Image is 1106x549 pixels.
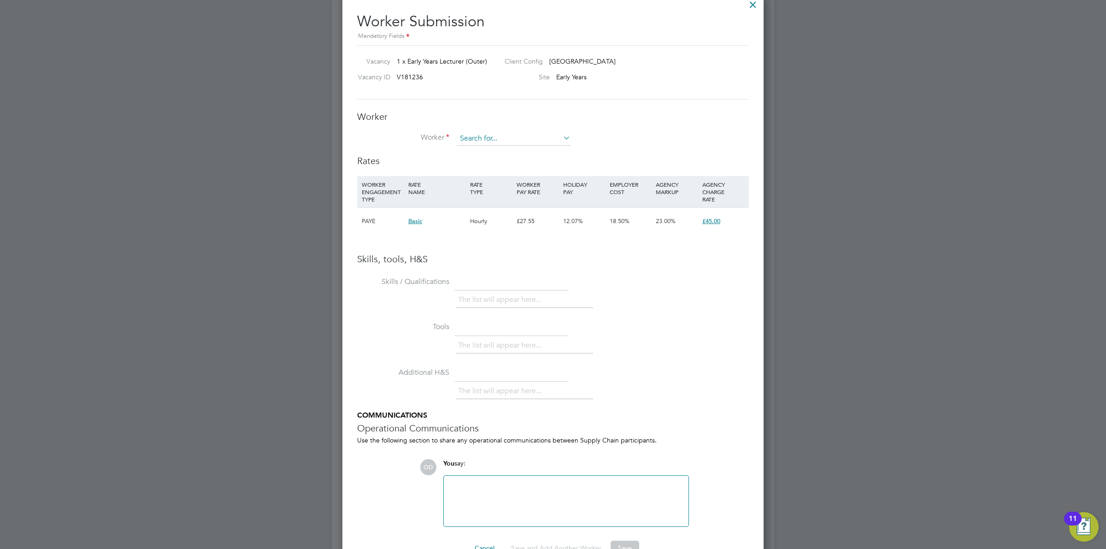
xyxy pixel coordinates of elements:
[458,339,545,352] li: The list will appear here...
[468,176,514,200] div: RATE TYPE
[357,277,449,287] label: Skills / Qualifications
[1069,512,1099,542] button: Open Resource Center, 11 new notifications
[468,208,514,235] div: Hourly
[556,73,587,81] span: Early Years
[443,459,689,475] div: say:
[702,217,720,225] span: £45.00
[357,411,749,420] h5: COMMUNICATIONS
[563,217,583,225] span: 12.07%
[420,459,436,475] span: OD
[406,176,468,200] div: RATE NAME
[656,217,676,225] span: 23.00%
[443,460,454,467] span: You
[607,176,654,200] div: EMPLOYER COST
[497,57,543,65] label: Client Config
[561,176,607,200] div: HOLIDAY PAY
[357,5,749,41] h2: Worker Submission
[357,253,749,265] h3: Skills, tools, H&S
[359,208,406,235] div: PAYE
[353,57,390,65] label: Vacancy
[1069,519,1077,531] div: 11
[357,422,749,434] h3: Operational Communications
[357,155,749,167] h3: Rates
[357,436,749,444] div: Use the following section to share any operational communications between Supply Chain participants.
[359,176,406,207] div: WORKER ENGAGEMENT TYPE
[353,73,390,81] label: Vacancy ID
[653,176,700,200] div: AGENCY MARKUP
[397,73,423,81] span: V181236
[700,176,747,207] div: AGENCY CHARGE RATE
[514,208,561,235] div: £27.55
[458,385,545,397] li: The list will appear here...
[497,73,550,81] label: Site
[514,176,561,200] div: WORKER PAY RATE
[610,217,629,225] span: 18.50%
[397,57,487,65] span: 1 x Early Years Lecturer (Outer)
[549,57,616,65] span: [GEOGRAPHIC_DATA]
[357,322,449,332] label: Tools
[357,111,749,123] h3: Worker
[357,133,449,142] label: Worker
[457,132,571,146] input: Search for...
[357,368,449,378] label: Additional H&S
[357,31,749,41] div: Mandatory Fields
[458,294,545,306] li: The list will appear here...
[408,217,422,225] span: Basic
